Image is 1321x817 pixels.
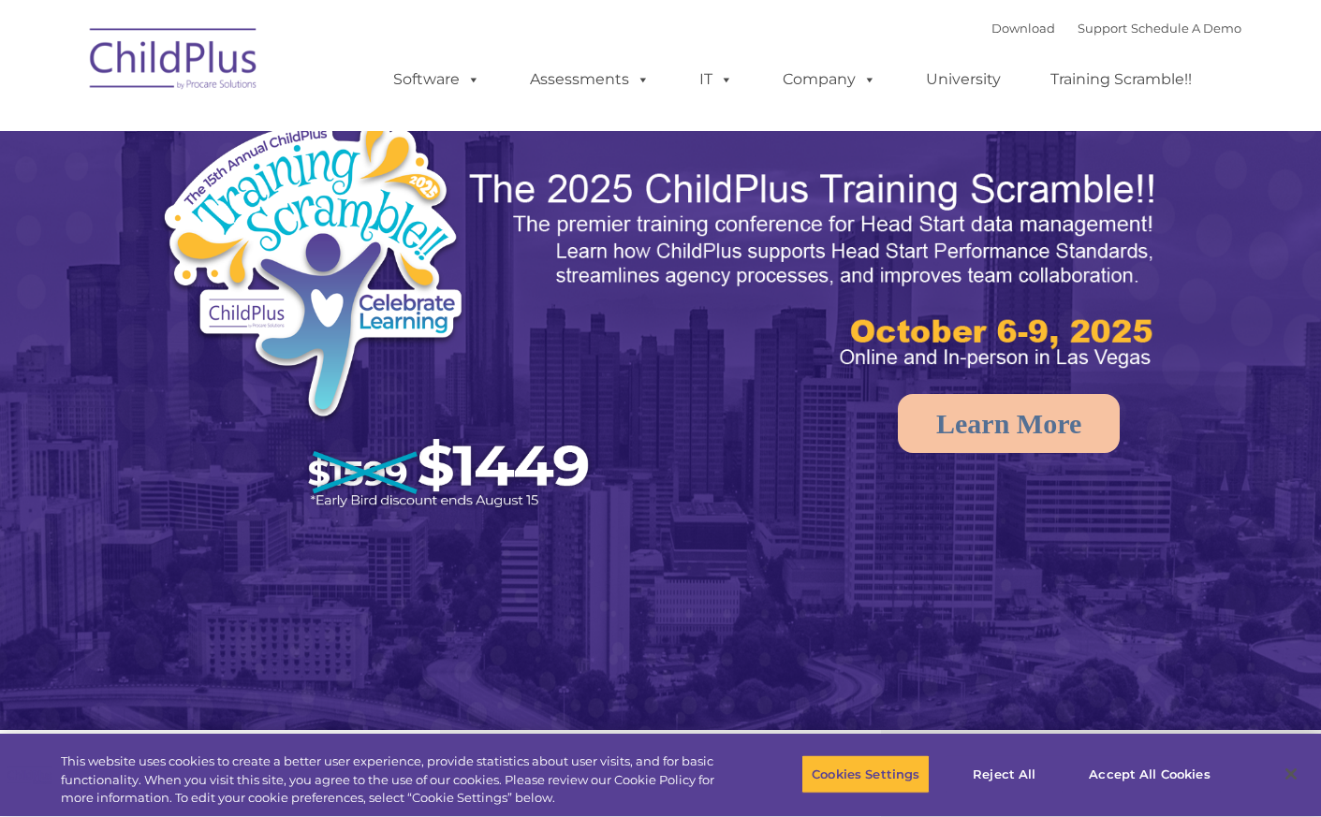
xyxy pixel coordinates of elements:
[1032,61,1211,98] a: Training Scramble!!
[260,200,340,214] span: Phone number
[81,15,268,109] img: ChildPlus by Procare Solutions
[1131,21,1241,36] a: Schedule A Demo
[907,61,1020,98] a: University
[991,21,1055,36] a: Download
[260,124,317,138] span: Last name
[801,754,930,794] button: Cookies Settings
[511,61,668,98] a: Assessments
[1078,21,1127,36] a: Support
[1270,753,1312,795] button: Close
[61,752,727,808] div: This website uses cookies to create a better user experience, provide statistics about user visit...
[946,754,1063,794] button: Reject All
[374,61,499,98] a: Software
[764,61,895,98] a: Company
[991,21,1241,36] font: |
[898,394,1120,453] a: Learn More
[1079,754,1220,794] button: Accept All Cookies
[681,61,752,98] a: IT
